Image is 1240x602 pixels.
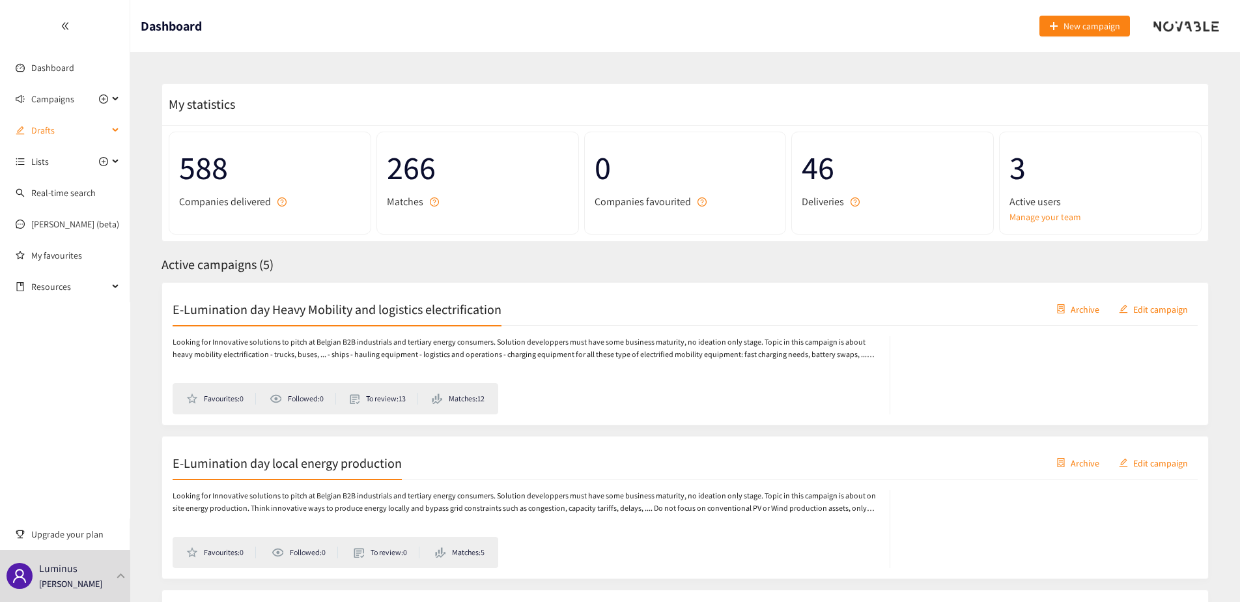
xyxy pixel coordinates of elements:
p: Looking for Innovative solutions to pitch at Belgian B2B industrials and tertiary energy consumer... [173,490,877,515]
span: trophy [16,530,25,539]
span: 266 [387,142,569,193]
span: Active users [1009,193,1061,210]
button: containerArchive [1047,452,1109,473]
span: book [16,282,25,291]
div: Chatwidget [1028,461,1240,602]
span: question-circle [697,197,707,207]
li: Favourites: 0 [186,393,256,405]
span: Campaigns [31,86,74,112]
span: Resources [31,274,108,300]
a: [PERSON_NAME] (beta) [31,218,119,230]
span: 3 [1009,142,1191,193]
span: unordered-list [16,157,25,166]
span: 0 [595,142,776,193]
span: double-left [61,21,70,31]
a: My favourites [31,242,120,268]
a: Real-time search [31,187,96,199]
p: Luminus [39,560,77,577]
span: Lists [31,149,49,175]
span: question-circle [430,197,439,207]
a: E-Lumination day Heavy Mobility and logistics electrificationcontainerArchiveeditEdit campaignLoo... [162,282,1209,425]
span: Upgrade your plan [31,521,120,547]
span: 46 [802,142,983,193]
span: Deliveries [802,193,844,210]
span: Active campaigns ( 5 ) [162,256,274,273]
a: E-Lumination day local energy productioncontainerArchiveeditEdit campaignLooking for Innovative s... [162,436,1209,579]
span: question-circle [277,197,287,207]
button: editEdit campaign [1109,298,1198,319]
span: plus-circle [99,94,108,104]
span: plus-circle [99,157,108,166]
span: Matches [387,193,423,210]
h2: E-Lumination day Heavy Mobility and logistics electrification [173,300,501,318]
li: Favourites: 0 [186,547,256,558]
span: Archive [1071,455,1099,470]
li: Followed: 0 [270,393,336,405]
li: To review: 0 [354,547,419,558]
span: container [1056,304,1065,315]
li: Followed: 0 [272,547,338,558]
span: Drafts [31,117,108,143]
span: container [1056,458,1065,468]
button: editEdit campaign [1109,452,1198,473]
span: New campaign [1064,19,1120,33]
span: 588 [179,142,361,193]
li: Matches: 5 [435,547,485,558]
li: To review: 13 [350,393,419,405]
h2: E-Lumination day local energy production [173,453,402,472]
p: [PERSON_NAME] [39,577,102,591]
button: plusNew campaign [1039,16,1130,36]
span: edit [1119,304,1128,315]
span: Edit campaign [1133,302,1188,316]
span: Companies delivered [179,193,271,210]
span: My statistics [162,96,235,113]
span: plus [1049,21,1058,32]
button: containerArchive [1047,298,1109,319]
li: Matches: 12 [432,393,485,405]
span: question-circle [851,197,860,207]
span: Archive [1071,302,1099,316]
a: Manage your team [1009,210,1191,224]
span: Edit campaign [1133,455,1188,470]
iframe: Chat Widget [1028,461,1240,602]
p: Looking for Innovative solutions to pitch at Belgian B2B industrials and tertiary energy consumer... [173,336,877,361]
span: Companies favourited [595,193,691,210]
span: edit [1119,458,1128,468]
span: user [12,568,27,584]
span: sound [16,94,25,104]
span: edit [16,126,25,135]
a: Dashboard [31,62,74,74]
